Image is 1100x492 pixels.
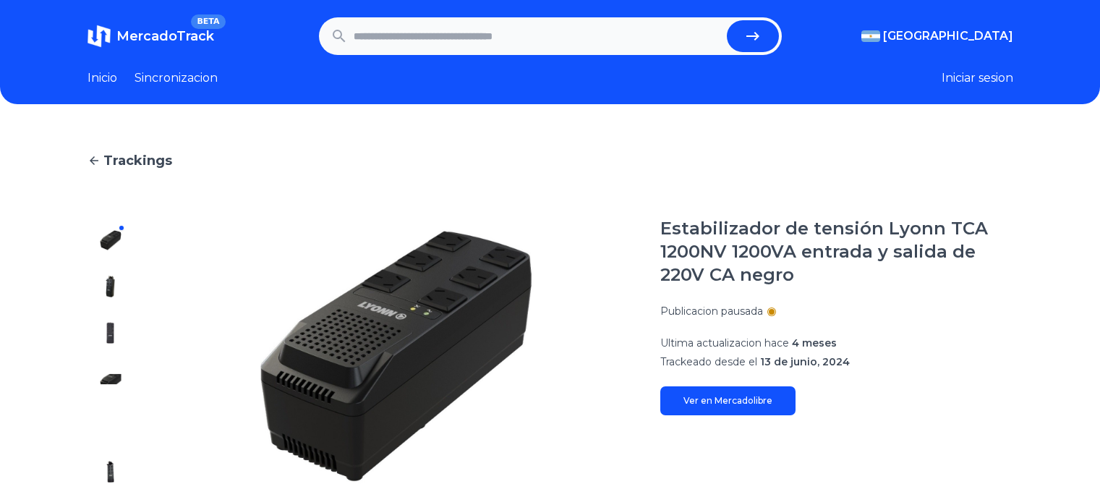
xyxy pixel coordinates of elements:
span: [GEOGRAPHIC_DATA] [883,27,1013,45]
img: Estabilizador de tensión Lyonn TCA 1200NV 1200VA entrada y salida de 220V CA negro [99,460,122,483]
span: MercadoTrack [116,28,214,44]
img: Estabilizador de tensión Lyonn TCA 1200NV 1200VA entrada y salida de 220V CA negro [99,229,122,252]
img: Estabilizador de tensión Lyonn TCA 1200NV 1200VA entrada y salida de 220V CA negro [99,368,122,391]
button: [GEOGRAPHIC_DATA] [861,27,1013,45]
span: BETA [191,14,225,29]
span: 13 de junio, 2024 [760,355,850,368]
a: Ver en Mercadolibre [660,386,796,415]
img: Estabilizador de tensión Lyonn TCA 1200NV 1200VA entrada y salida de 220V CA negro [99,321,122,344]
img: Estabilizador de tensión Lyonn TCA 1200NV 1200VA entrada y salida de 220V CA negro [99,414,122,437]
a: MercadoTrackBETA [88,25,214,48]
a: Sincronizacion [135,69,218,87]
button: Iniciar sesion [942,69,1013,87]
img: MercadoTrack [88,25,111,48]
a: Trackings [88,150,1013,171]
span: Ultima actualizacion hace [660,336,789,349]
span: Trackings [103,150,172,171]
span: Trackeado desde el [660,355,757,368]
img: Estabilizador de tensión Lyonn TCA 1200NV 1200VA entrada y salida de 220V CA negro [99,275,122,298]
a: Inicio [88,69,117,87]
p: Publicacion pausada [660,304,763,318]
span: 4 meses [792,336,837,349]
h1: Estabilizador de tensión Lyonn TCA 1200NV 1200VA entrada y salida de 220V CA negro [660,217,1013,287]
img: Argentina [861,30,880,42]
